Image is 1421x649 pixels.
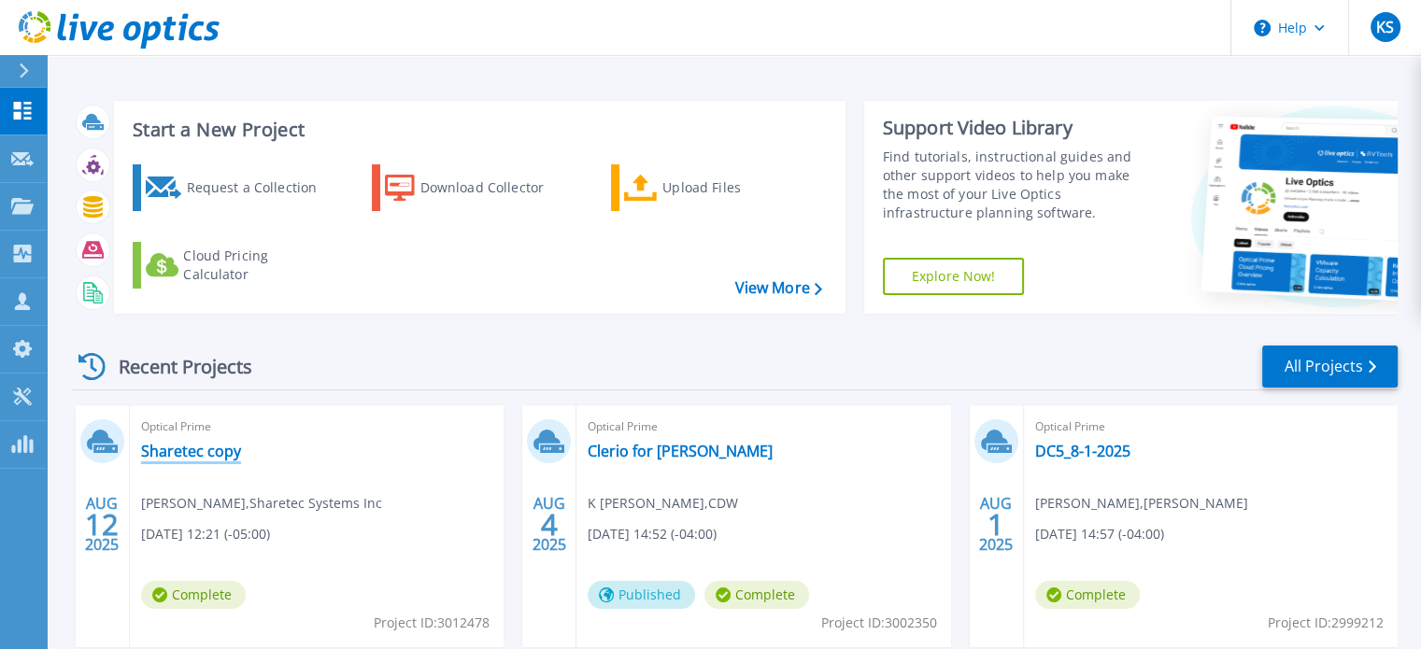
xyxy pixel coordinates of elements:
[532,490,567,558] div: AUG 2025
[821,613,937,633] span: Project ID: 3002350
[72,344,277,389] div: Recent Projects
[133,242,341,289] a: Cloud Pricing Calculator
[1376,20,1394,35] span: KS
[1035,442,1130,460] a: DC5_8-1-2025
[133,120,821,140] h3: Start a New Project
[186,169,335,206] div: Request a Collection
[420,169,570,206] div: Download Collector
[141,524,270,544] span: [DATE] 12:21 (-05:00)
[1035,416,1386,437] span: Optical Prime
[588,416,939,437] span: Optical Prime
[374,613,490,633] span: Project ID: 3012478
[883,116,1151,140] div: Support Video Library
[141,442,241,460] a: Sharetec copy
[1035,581,1140,609] span: Complete
[541,516,558,532] span: 4
[883,148,1151,222] div: Find tutorials, instructional guides and other support videos to help you make the most of your L...
[588,524,717,544] span: [DATE] 14:52 (-04:00)
[84,490,120,558] div: AUG 2025
[141,581,246,609] span: Complete
[141,493,382,514] span: [PERSON_NAME] , Sharetec Systems Inc
[1035,524,1164,544] span: [DATE] 14:57 (-04:00)
[372,164,580,211] a: Download Collector
[141,416,492,437] span: Optical Prime
[1035,493,1248,514] span: [PERSON_NAME] , [PERSON_NAME]
[704,581,809,609] span: Complete
[1268,613,1384,633] span: Project ID: 2999212
[85,516,119,532] span: 12
[588,493,738,514] span: K [PERSON_NAME] , CDW
[734,279,821,297] a: View More
[611,164,819,211] a: Upload Files
[588,442,773,460] a: Clerio for [PERSON_NAME]
[1262,346,1398,388] a: All Projects
[183,247,333,284] div: Cloud Pricing Calculator
[662,169,812,206] div: Upload Files
[883,258,1025,295] a: Explore Now!
[988,516,1004,532] span: 1
[588,581,695,609] span: Published
[978,490,1014,558] div: AUG 2025
[133,164,341,211] a: Request a Collection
